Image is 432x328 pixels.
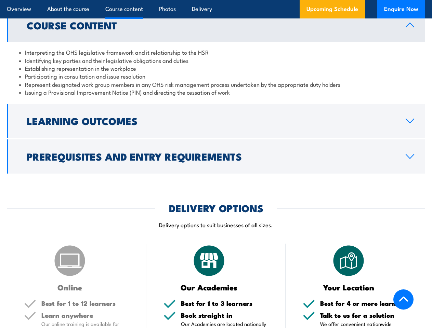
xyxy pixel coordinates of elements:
p: Delivery options to suit businesses of all sizes. [7,221,425,229]
a: Learning Outcomes [7,104,425,138]
li: Interpreting the OHS legislative framework and it relationship to the HSR [19,48,413,56]
a: Course Content [7,8,425,42]
li: Participating in consultation and issue resolution [19,72,413,80]
li: Issuing a Provisional Improvement Notice (PIN) and directing the cessation of work [19,88,413,96]
h5: Best for 4 or more learners [320,300,408,306]
h3: Online [24,283,116,291]
h5: Best for 1 to 12 learners [41,300,129,306]
li: Represent designated work group members in any OHS risk management process undertaken by the appr... [19,80,413,88]
h2: Learning Outcomes [27,116,395,125]
h3: Your Location [303,283,394,291]
h5: Talk to us for a solution [320,312,408,318]
a: Prerequisites and Entry Requirements [7,139,425,174]
h2: Prerequisites and Entry Requirements [27,152,395,161]
li: Identifying key parties and their legislative obligations and duties [19,56,413,64]
h3: Our Academies [163,283,255,291]
h2: Course Content [27,20,395,29]
h5: Learn anywhere [41,312,129,318]
h5: Best for 1 to 3 learners [181,300,269,306]
h2: DELIVERY OPTIONS [169,203,263,212]
li: Establishing representation in the workplace [19,64,413,72]
h5: Book straight in [181,312,269,318]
